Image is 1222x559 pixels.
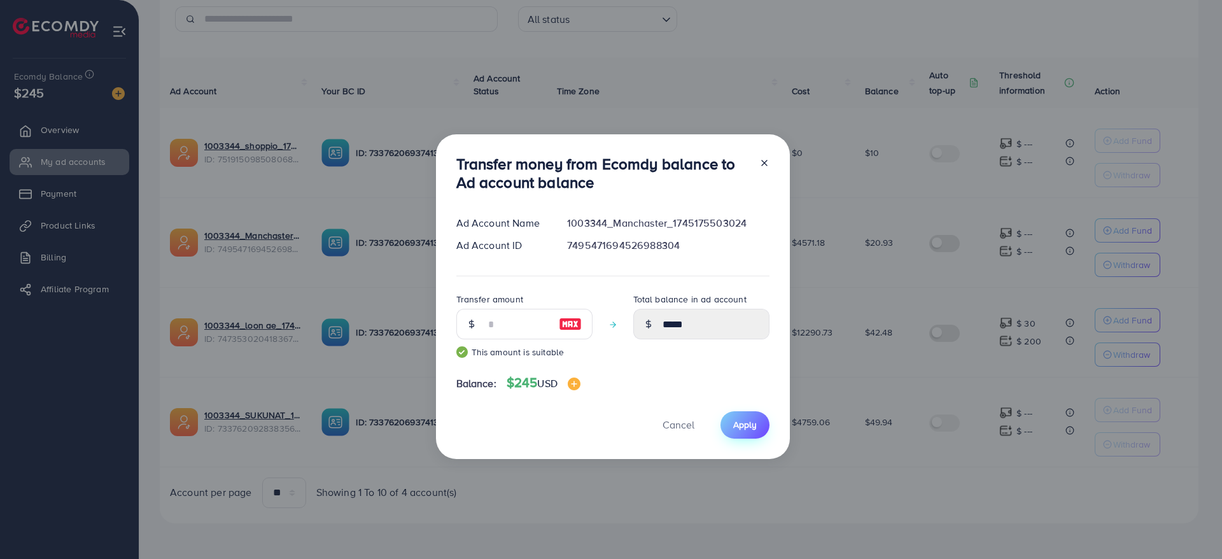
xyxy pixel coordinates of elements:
h3: Transfer money from Ecomdy balance to Ad account balance [456,155,749,192]
div: 1003344_Manchaster_1745175503024 [557,216,779,230]
iframe: Chat [1168,502,1212,549]
button: Cancel [647,411,710,439]
button: Apply [720,411,769,439]
span: Cancel [663,418,694,432]
img: guide [456,346,468,358]
img: image [568,378,580,390]
h4: $245 [507,375,580,391]
label: Transfer amount [456,293,523,306]
div: Ad Account ID [446,238,558,253]
span: Balance: [456,376,496,391]
span: Apply [733,418,757,431]
span: USD [537,376,557,390]
small: This amount is suitable [456,346,593,358]
div: 7495471694526988304 [557,238,779,253]
img: image [559,316,582,332]
label: Total balance in ad account [633,293,747,306]
div: Ad Account Name [446,216,558,230]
